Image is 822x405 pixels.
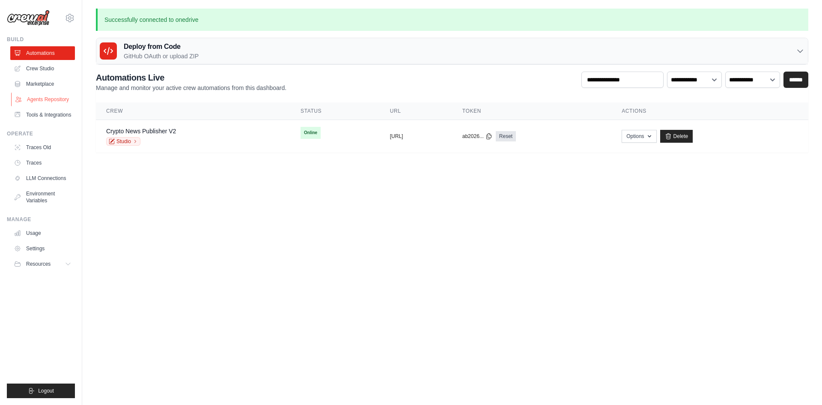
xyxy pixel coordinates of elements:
th: Status [290,102,380,120]
th: Token [452,102,611,120]
a: Delete [660,130,693,143]
a: Reset [496,131,516,141]
button: ab2026... [462,133,492,140]
a: Automations [10,46,75,60]
p: Manage and monitor your active crew automations from this dashboard. [96,84,286,92]
a: Crew Studio [10,62,75,75]
span: Logout [38,387,54,394]
a: Traces Old [10,141,75,154]
th: Actions [611,102,808,120]
th: Crew [96,102,290,120]
div: Build [7,36,75,43]
p: Successfully connected to onedrive [96,9,808,31]
a: Crypto News Publisher V2 [106,128,176,135]
p: GitHub OAuth or upload ZIP [124,52,199,60]
button: Resources [10,257,75,271]
a: Marketplace [10,77,75,91]
a: Studio [106,137,140,146]
div: Operate [7,130,75,137]
span: Resources [26,261,51,267]
a: Traces [10,156,75,170]
button: Options [622,130,656,143]
a: Settings [10,242,75,255]
th: URL [380,102,452,120]
a: Agents Repository [11,93,76,106]
a: Environment Variables [10,187,75,207]
span: Online [301,127,321,139]
h2: Automations Live [96,72,286,84]
div: Manage [7,216,75,223]
img: Logo [7,10,50,26]
a: Tools & Integrations [10,108,75,122]
a: Usage [10,226,75,240]
button: Logout [7,384,75,398]
h3: Deploy from Code [124,42,199,52]
a: LLM Connections [10,171,75,185]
